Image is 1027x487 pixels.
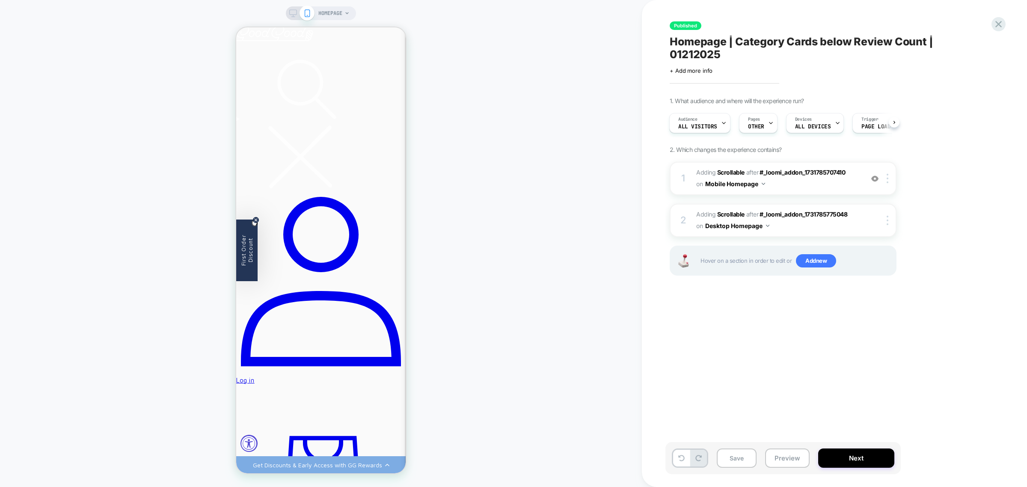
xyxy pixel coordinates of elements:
[796,254,836,268] span: Add new
[762,183,765,185] img: down arrow
[696,178,703,189] span: on
[717,448,757,468] button: Save
[678,124,717,130] span: All Visitors
[760,169,845,176] span: #_loomi_addon_1731785707410
[887,174,888,183] img: close
[679,212,688,229] div: 2
[696,169,745,176] span: Adding
[748,116,760,122] span: Pages
[748,124,764,130] span: OTHER
[766,225,769,227] img: down arrow
[700,254,891,268] span: Hover on a section in order to edit or
[760,211,847,218] span: #_loomi_addon_1731785775048
[670,146,781,153] span: 2. Which changes the experience contains?
[861,124,890,130] span: Page Load
[670,97,804,104] span: 1. What audience and where will the experience run?
[678,116,698,122] span: Audience
[4,407,21,425] button: Accessibility Widget, click to open
[15,192,21,199] button: Close teaser
[696,220,703,231] span: on
[705,220,769,232] button: Desktop Homepage
[871,175,879,182] img: crossed eye
[818,448,894,468] button: Next
[670,67,712,74] span: + Add more info
[717,211,745,218] b: Scrollable
[887,216,888,225] img: close
[746,169,759,176] span: AFTER
[670,21,701,30] span: Published
[765,448,810,468] button: Preview
[4,208,18,239] span: First Order Discount
[696,211,745,218] span: Adding
[318,6,342,20] span: HOMEPAGE
[705,178,765,190] button: Mobile Homepage
[675,254,692,267] img: Joystick
[679,170,688,187] div: 1
[717,169,745,176] b: Scrollable
[670,35,982,61] span: Homepage | Category Cards below Review Count | 01212025
[861,116,878,122] span: Trigger
[795,116,812,122] span: Devices
[746,211,759,218] span: AFTER
[17,434,146,441] div: Get Discounts & Early Access with GG Rewards
[795,124,831,130] span: ALL DEVICES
